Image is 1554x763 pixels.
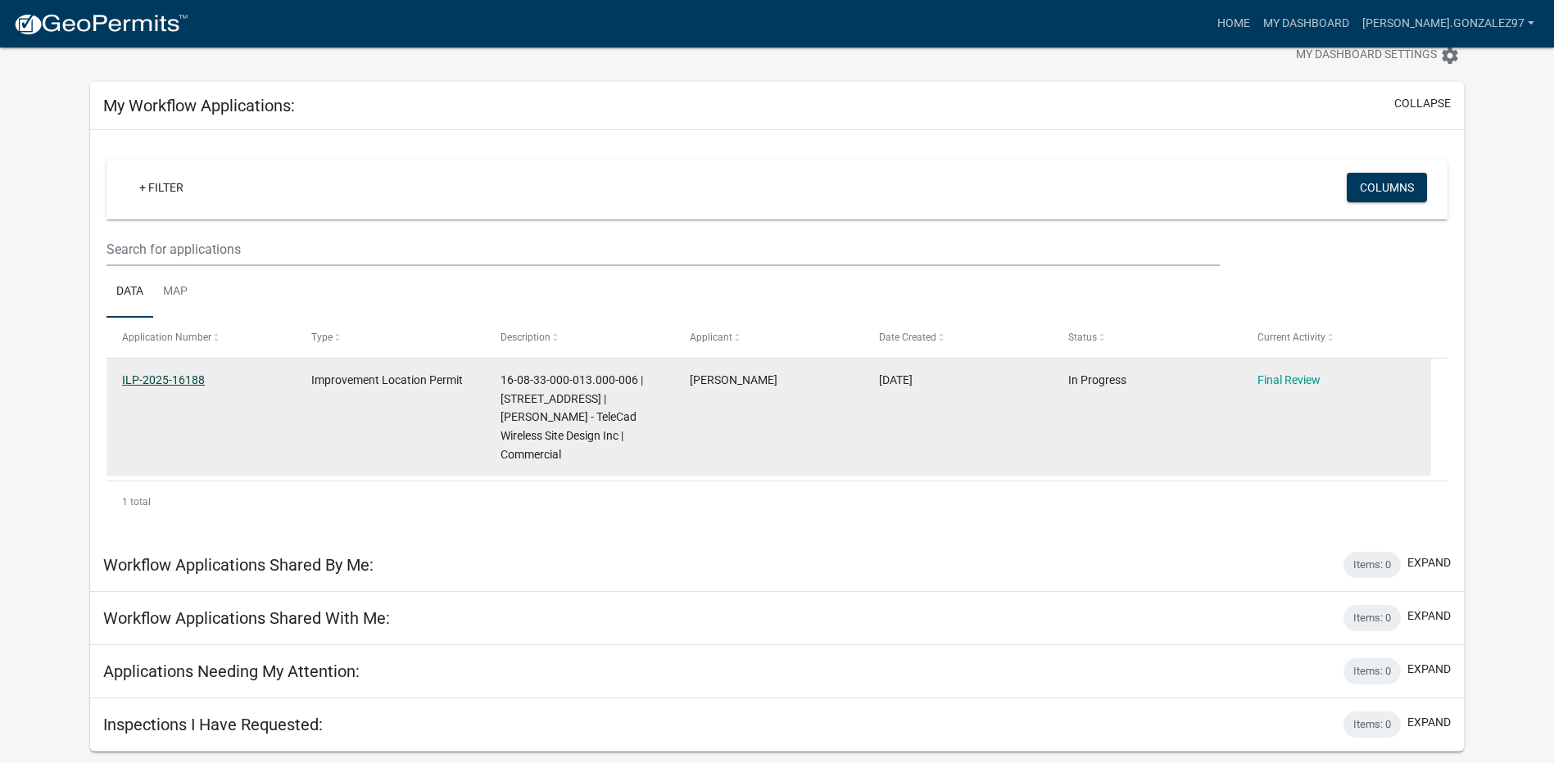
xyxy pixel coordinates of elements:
[311,373,463,386] span: Improvement Location Permit
[863,318,1053,357] datatable-header-cell: Date Created
[153,266,197,318] a: Map
[1257,373,1321,386] a: Final Review
[1053,318,1242,357] datatable-header-cell: Status
[1347,173,1427,202] button: Columns
[1394,95,1451,112] button: collapse
[501,332,550,343] span: Description
[103,96,295,115] h5: My Workflow Applications:
[1068,373,1126,386] span: In Progress
[1407,714,1451,731] button: expand
[1257,8,1356,39] a: My Dashboard
[106,481,1448,522] div: 1 total
[501,373,643,461] span: 16-08-33-000-013.000-006 | 923 N COUNTY ROAD 1000 E | Emily Gonzalez - TeleCad Wireless Site Desi...
[296,318,485,357] datatable-header-cell: Type
[1343,552,1401,578] div: Items: 0
[1407,607,1451,625] button: expand
[1407,661,1451,678] button: expand
[690,332,732,343] span: Applicant
[690,373,777,386] span: Emily Gonzalez
[126,173,197,202] a: + Filter
[311,332,333,343] span: Type
[1068,332,1097,343] span: Status
[1296,46,1437,65] span: My Dashboard Settings
[103,715,323,734] h5: Inspections I Have Requested:
[106,318,296,357] datatable-header-cell: Application Number
[1440,46,1460,65] i: settings
[1257,332,1325,343] span: Current Activity
[879,373,913,386] span: 07/09/2025
[1343,605,1401,631] div: Items: 0
[103,555,374,575] h5: Workflow Applications Shared By Me:
[1242,318,1431,357] datatable-header-cell: Current Activity
[674,318,863,357] datatable-header-cell: Applicant
[1407,554,1451,571] button: expand
[879,332,936,343] span: Date Created
[103,661,360,681] h5: Applications Needing My Attention:
[1343,658,1401,684] div: Items: 0
[122,332,211,343] span: Application Number
[106,233,1220,266] input: Search for applications
[1356,8,1541,39] a: [PERSON_NAME].gonzalez97
[90,130,1464,539] div: collapse
[1283,39,1473,71] button: My Dashboard Settingssettings
[1343,711,1401,738] div: Items: 0
[103,608,390,628] h5: Workflow Applications Shared With Me:
[485,318,674,357] datatable-header-cell: Description
[106,266,153,318] a: Data
[122,373,205,386] a: ILP-2025-16188
[1211,8,1257,39] a: Home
